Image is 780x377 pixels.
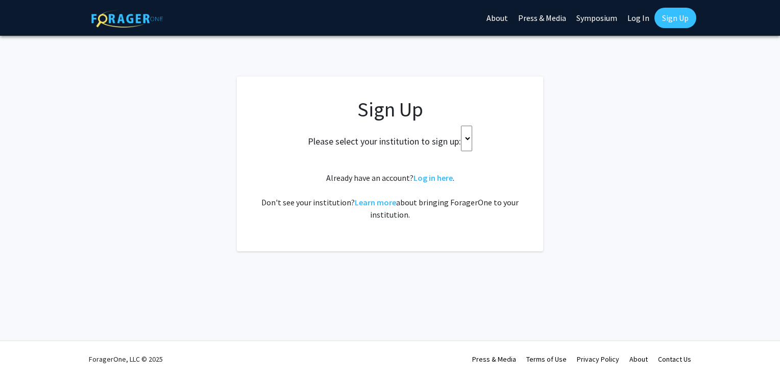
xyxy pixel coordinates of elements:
div: ForagerOne, LLC © 2025 [89,341,163,377]
a: Press & Media [472,355,516,364]
h2: Please select your institution to sign up: [308,136,461,147]
a: Contact Us [658,355,691,364]
a: Terms of Use [526,355,567,364]
a: Learn more about bringing ForagerOne to your institution [355,197,396,207]
a: Sign Up [654,8,696,28]
div: Already have an account? . Don't see your institution? about bringing ForagerOne to your institut... [257,172,523,221]
a: Privacy Policy [577,355,619,364]
a: About [629,355,648,364]
a: Log in here [413,173,453,183]
h1: Sign Up [257,97,523,122]
img: ForagerOne Logo [91,10,163,28]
